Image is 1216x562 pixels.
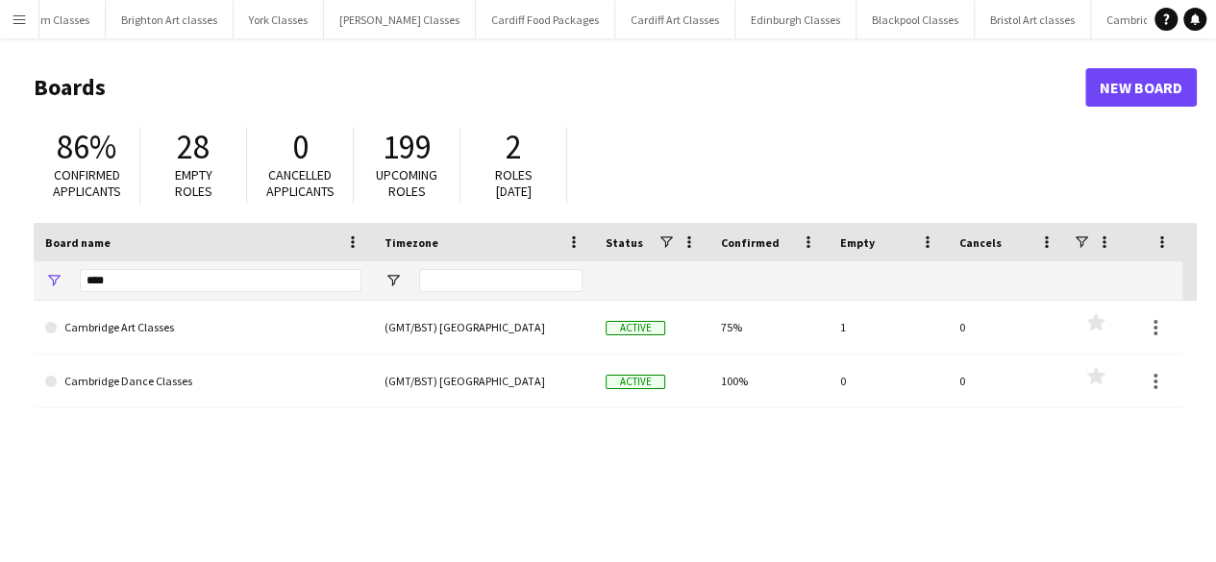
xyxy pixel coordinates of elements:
button: Blackpool Classes [856,1,975,38]
span: Board name [45,235,111,250]
button: Open Filter Menu [385,272,402,289]
a: Cambridge Art Classes [45,301,361,354]
div: 100% [709,354,829,407]
span: 199 [383,126,432,168]
span: Active [606,321,665,335]
button: Cardiff Art Classes [615,1,735,38]
span: Empty roles [175,166,212,200]
span: Active [606,375,665,389]
button: [PERSON_NAME] Classes [324,1,476,38]
span: Empty [840,235,875,250]
span: Cancelled applicants [266,166,335,200]
div: (GMT/BST) [GEOGRAPHIC_DATA] [373,354,594,407]
button: Bristol Art classes [975,1,1091,38]
span: Timezone [385,235,438,250]
div: 0 [829,354,948,407]
a: New Board [1085,68,1197,107]
button: Open Filter Menu [45,272,62,289]
span: 2 [506,126,522,168]
div: 0 [948,301,1067,354]
button: York Classes [234,1,324,38]
span: Confirmed [721,235,780,250]
span: Upcoming roles [376,166,437,200]
span: Confirmed applicants [53,166,121,200]
input: Board name Filter Input [80,269,361,292]
div: (GMT/BST) [GEOGRAPHIC_DATA] [373,301,594,354]
div: 75% [709,301,829,354]
span: 28 [177,126,210,168]
input: Timezone Filter Input [419,269,583,292]
button: Cardiff Food Packages [476,1,615,38]
div: 1 [829,301,948,354]
button: Edinburgh Classes [735,1,856,38]
h1: Boards [34,73,1085,102]
span: Cancels [959,235,1002,250]
span: 86% [57,126,116,168]
span: Status [606,235,643,250]
span: 0 [292,126,309,168]
button: Brighton Art classes [106,1,234,38]
div: 0 [948,354,1067,407]
a: Cambridge Dance Classes [45,354,361,408]
span: Roles [DATE] [495,166,533,200]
